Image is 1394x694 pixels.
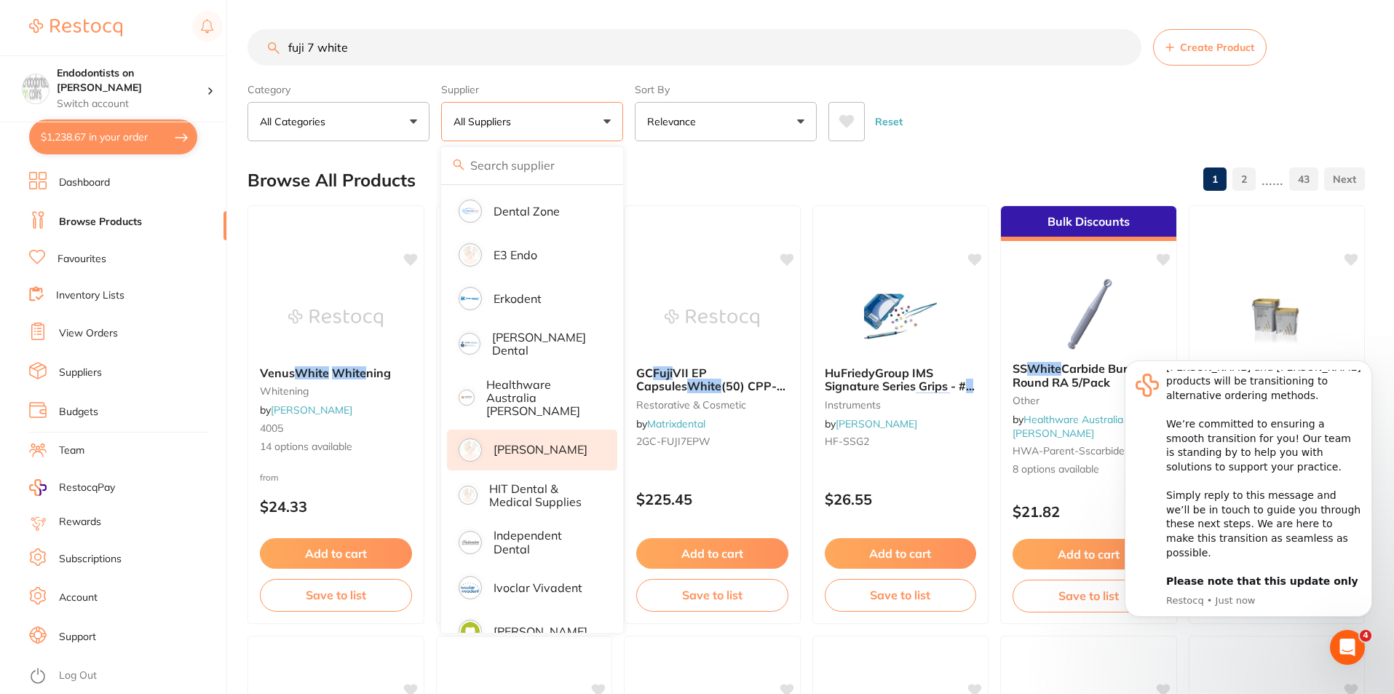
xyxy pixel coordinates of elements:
[461,202,480,221] img: Dental Zone
[1203,165,1227,194] a: 1
[636,366,653,380] span: GC
[59,552,122,567] a: Subscriptions
[29,119,197,154] button: $1,238.67 in your order
[1013,361,1128,389] span: Carbide Bur Round RA 5/Pack
[59,591,98,605] a: Account
[260,579,412,611] button: Save to list
[461,488,475,502] img: HIT Dental & Medical Supplies
[23,74,49,100] img: Endodontists on Collins
[461,335,478,352] img: Erskine Dental
[1013,362,1165,389] b: SS White Carbide Bur Round RA 5/Pack
[665,282,759,355] img: GC Fuji VII EP Capsules White (50) CPP-ACP
[59,481,115,495] span: RestocqPay
[825,366,975,393] span: HuFriedyGroup IMS Signature Series Grips - #
[29,19,122,36] img: Restocq Logo
[492,331,597,358] p: [PERSON_NAME] Dental
[247,102,429,141] button: All Categories
[494,529,597,556] p: Independent Dental
[461,289,480,308] img: Erkodent
[1229,282,1324,355] img: GC FUJI ROCK EP - Type 4 Dental Die Stone - Polar White - 4kg Pail
[288,282,383,355] img: Venus White Whitening
[494,443,587,456] p: [PERSON_NAME]
[461,392,472,403] img: Healthware Australia Ridley
[1289,165,1318,194] a: 43
[332,366,366,380] em: White
[636,538,788,569] button: Add to cart
[494,625,587,638] p: [PERSON_NAME]
[260,498,412,515] p: $24.33
[1013,361,1027,376] span: SS
[916,393,950,407] em: White
[853,282,948,355] img: HuFriedyGroup IMS Signature Series Grips - #7, #8, #9 Handles - White, 16-Pack
[260,472,279,483] span: from
[1153,29,1267,66] button: Create Product
[59,630,96,644] a: Support
[260,403,352,417] span: by
[1013,462,1165,477] span: 8 options available
[494,581,582,594] p: Ivoclar Vivadent
[29,479,115,496] a: RestocqPay
[461,533,480,552] img: Independent Dental
[441,83,623,96] label: Supplier
[1103,339,1394,655] iframe: Intercom notifications message
[1013,413,1123,439] a: Healthware Australia [PERSON_NAME]
[1360,630,1371,642] span: 4
[494,292,542,305] p: Erkodent
[58,252,106,267] a: Favourites
[687,379,721,393] em: White
[59,326,118,341] a: View Orders
[1013,395,1165,406] small: other
[1013,539,1165,569] button: Add to cart
[454,114,517,129] p: All Suppliers
[636,366,788,393] b: GC Fuji VII EP Capsules White (50) CPP-ACP
[260,366,295,380] span: Venus
[494,205,560,218] p: Dental Zone
[486,378,598,418] p: Healthware Australia [PERSON_NAME]
[1013,580,1165,612] button: Save to list
[825,538,977,569] button: Add to cart
[260,114,331,129] p: All Categories
[461,245,480,264] img: E3 Endo
[825,366,977,393] b: HuFriedyGroup IMS Signature Series Grips - #7, #8, #9 Handles - White, 16-Pack
[461,441,480,460] img: Henry Schein Halas
[636,579,788,611] button: Save to list
[461,622,480,641] img: Kulzer
[636,379,785,406] span: (50) CPP-ACP
[825,417,917,430] span: by
[653,366,673,380] em: Fuji
[366,366,391,380] span: ning
[1013,444,1130,457] span: HWA-parent-sscarbide5
[59,405,98,419] a: Budgets
[59,669,97,683] a: Log Out
[260,440,412,454] span: 14 options available
[271,403,352,417] a: [PERSON_NAME]
[29,11,122,44] a: Restocq Logo
[247,29,1141,66] input: Search Products
[836,417,917,430] a: [PERSON_NAME]
[871,102,907,141] button: Reset
[636,366,707,393] span: VII EP Capsules
[59,176,110,190] a: Dashboard
[1180,42,1254,53] span: Create Product
[1262,171,1283,188] p: ......
[57,97,207,111] p: Switch account
[635,83,817,96] label: Sort By
[825,579,977,611] button: Save to list
[1041,277,1136,350] img: SS White Carbide Bur Round RA 5/Pack
[489,482,597,509] p: HIT Dental & Medical Supplies
[636,399,788,411] small: restorative & cosmetic
[1330,630,1365,665] iframe: Intercom live chat
[260,538,412,569] button: Add to cart
[260,366,412,379] b: Venus White Whitening
[56,288,124,303] a: Inventory Lists
[1013,413,1123,439] span: by
[441,147,623,184] input: Search supplier
[59,215,142,229] a: Browse Products
[636,491,788,508] p: $225.45
[63,237,256,291] b: Please note that this update only applies to practices with one - two locations. Let us know if y...
[29,479,47,496] img: RestocqPay
[59,515,101,529] a: Rewards
[247,83,429,96] label: Category
[29,665,222,688] button: Log Out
